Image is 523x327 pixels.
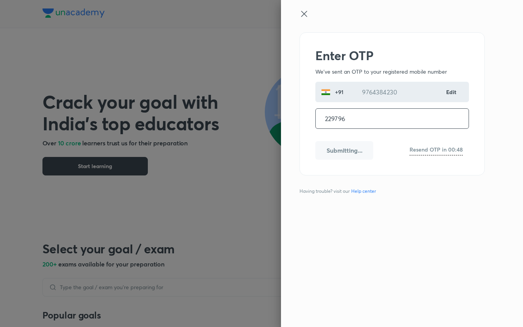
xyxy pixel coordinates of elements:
[315,141,373,160] button: Submitting...
[446,88,457,96] a: Edit
[350,188,377,195] a: Help center
[321,88,330,97] img: India
[316,109,469,128] input: One time password
[330,88,347,96] p: +91
[315,67,469,76] p: We've sent an OTP to your registered mobile number
[300,188,379,195] span: Having trouble? visit our
[410,145,463,153] h6: Resend OTP in 00:48
[315,48,469,63] h2: Enter OTP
